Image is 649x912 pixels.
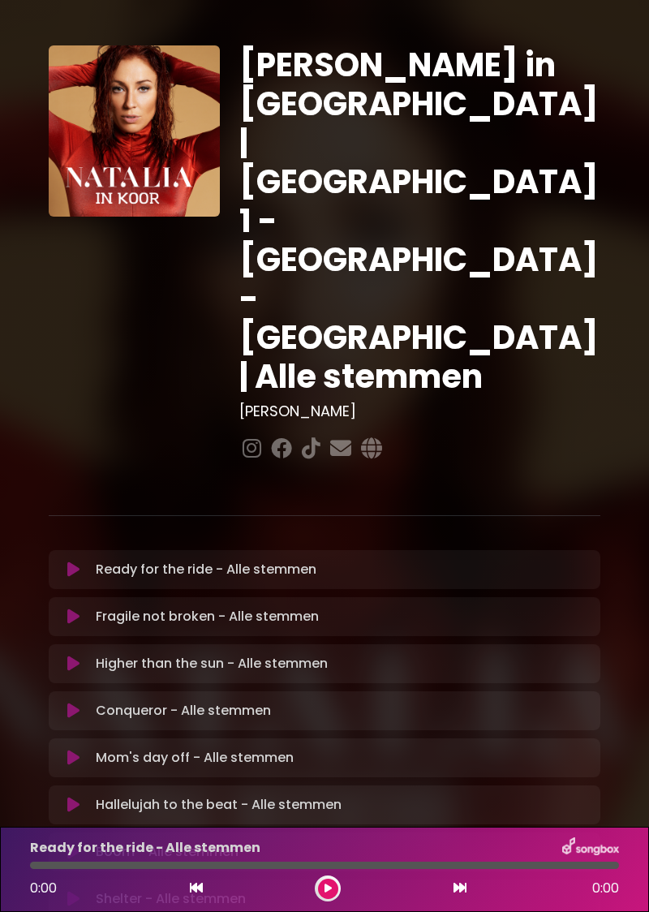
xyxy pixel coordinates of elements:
span: 0:00 [30,879,57,897]
p: Ready for the ride - Alle stemmen [30,838,260,858]
p: Conqueror - Alle stemmen [96,701,271,721]
p: Hallelujah to the beat - Alle stemmen [96,795,342,815]
p: Mom's day off - Alle stemmen [96,748,294,768]
h1: [PERSON_NAME] in [GEOGRAPHIC_DATA] | [GEOGRAPHIC_DATA] 1 - [GEOGRAPHIC_DATA] - [GEOGRAPHIC_DATA] ... [239,45,600,396]
img: songbox-logo-white.png [562,837,619,858]
span: 0:00 [592,879,619,898]
img: YTVS25JmS9CLUqXqkEhs [49,45,220,217]
p: Ready for the ride - Alle stemmen [96,560,316,579]
p: Fragile not broken - Alle stemmen [96,607,319,626]
h3: [PERSON_NAME] [239,402,600,420]
p: Higher than the sun - Alle stemmen [96,654,328,673]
